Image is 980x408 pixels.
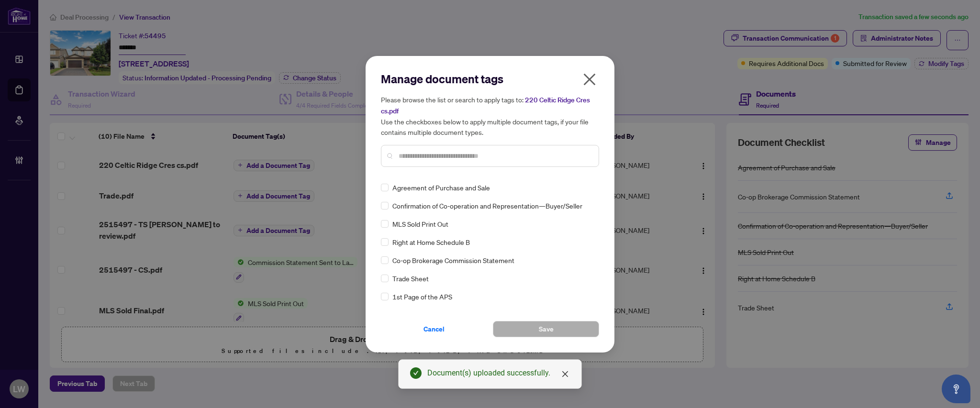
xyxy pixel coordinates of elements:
span: 1st Page of the APS [392,291,452,302]
span: 220 Celtic Ridge Cres cs.pdf [381,96,590,115]
span: close [582,72,597,87]
button: Cancel [381,321,487,337]
a: Close [560,369,570,379]
button: Save [493,321,599,337]
span: Co-op Brokerage Commission Statement [392,255,514,265]
span: check-circle [410,367,422,379]
div: Document(s) uploaded successfully. [427,367,570,379]
span: Confirmation of Co-operation and Representation—Buyer/Seller [392,200,582,211]
span: Agreement of Purchase and Sale [392,182,490,193]
span: MLS Sold Print Out [392,219,448,229]
span: Cancel [423,321,445,337]
span: Right at Home Schedule B [392,237,470,247]
h5: Please browse the list or search to apply tags to: Use the checkboxes below to apply multiple doc... [381,94,599,137]
h2: Manage document tags [381,71,599,87]
button: Open asap [942,375,970,403]
span: close [561,370,569,378]
span: Trade Sheet [392,273,429,284]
